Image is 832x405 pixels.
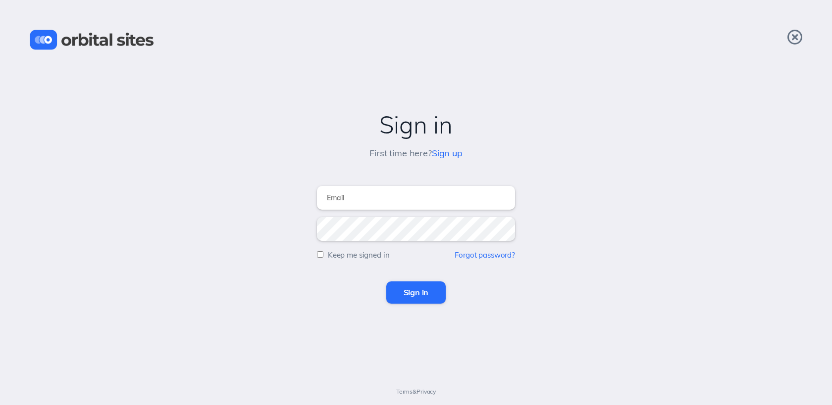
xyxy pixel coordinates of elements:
[317,186,515,210] input: Email
[416,388,436,395] a: Privacy
[10,111,822,138] h2: Sign in
[369,148,463,159] h5: First time here?
[30,30,154,50] img: Orbital Sites Logo
[432,147,463,159] a: Sign up
[455,250,515,260] a: Forgot password?
[386,281,446,303] input: Sign in
[328,250,390,260] label: Keep me signed in
[396,388,413,395] a: Terms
